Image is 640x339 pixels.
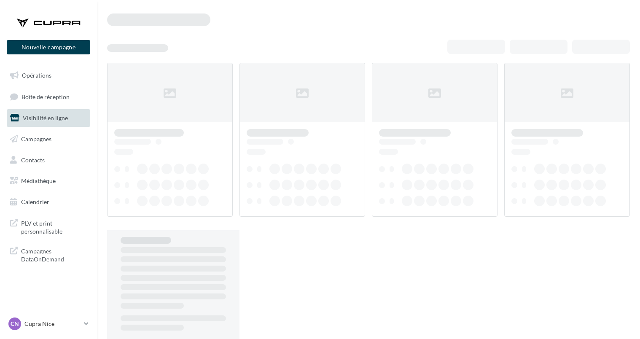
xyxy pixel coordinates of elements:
span: Campagnes [21,135,51,143]
span: Opérations [22,72,51,79]
button: Nouvelle campagne [7,40,90,54]
a: Calendrier [5,193,92,211]
a: Campagnes DataOnDemand [5,242,92,267]
span: CN [11,320,19,328]
a: Campagnes [5,130,92,148]
span: Boîte de réception [22,93,70,100]
a: Contacts [5,151,92,169]
a: CN Cupra Nice [7,316,90,332]
a: Opérations [5,67,92,84]
a: Boîte de réception [5,88,92,106]
span: PLV et print personnalisable [21,218,87,236]
span: Visibilité en ligne [23,114,68,121]
a: PLV et print personnalisable [5,214,92,239]
a: Médiathèque [5,172,92,190]
span: Calendrier [21,198,49,205]
span: Contacts [21,156,45,163]
p: Cupra Nice [24,320,81,328]
a: Visibilité en ligne [5,109,92,127]
span: Campagnes DataOnDemand [21,245,87,264]
span: Médiathèque [21,177,56,184]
